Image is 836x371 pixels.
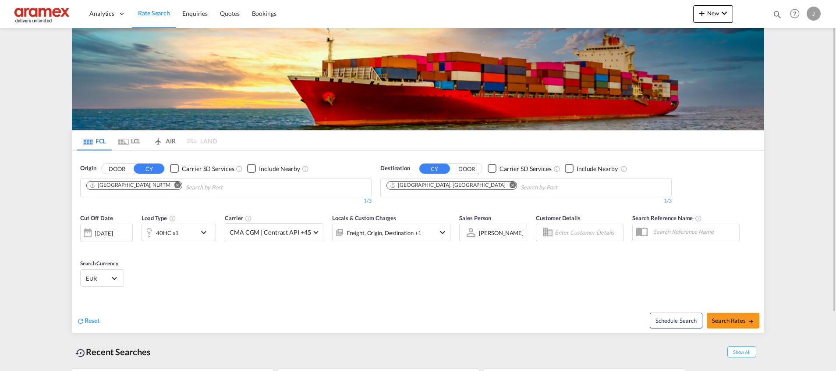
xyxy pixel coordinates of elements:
span: Origin [80,164,96,173]
md-pagination-wrapper: Use the left and right arrow keys to navigate between tabs [77,131,217,150]
div: [DATE] [95,229,113,237]
div: Freight Origin Destination Factory Stuffing [347,227,422,239]
span: Quotes [220,10,239,17]
div: [DATE] [80,224,133,242]
md-icon: The selected Trucker/Carrierwill be displayed in the rate results If the rates are from another f... [245,215,252,222]
div: [PERSON_NAME] [479,229,524,236]
md-icon: icon-chevron-down [437,227,448,238]
md-select: Select Currency: € EUREuro [85,272,119,285]
div: Include Nearby [577,164,618,173]
button: DOOR [451,164,482,174]
button: icon-plus 400-fgNewicon-chevron-down [693,5,733,23]
md-tab-item: AIR [147,131,182,150]
div: OriginDOOR CY Checkbox No InkUnchecked: Search for CY (Container Yard) services for all selected ... [72,151,764,333]
div: Shanghai, CNSHA [390,182,505,189]
div: Press delete to remove this chip. [390,182,507,189]
span: New [697,10,730,17]
input: Search Reference Name [649,225,739,238]
span: Cut Off Date [80,214,113,221]
md-tab-item: LCL [112,131,147,150]
div: Press delete to remove this chip. [89,182,172,189]
span: Search Rates [712,317,754,324]
div: Help [787,6,807,22]
md-icon: icon-magnify [772,10,782,19]
div: icon-refreshReset [77,316,99,326]
md-tab-item: FCL [77,131,112,150]
md-checkbox: Checkbox No Ink [170,164,234,173]
button: Remove [503,182,517,190]
md-icon: icon-airplane [153,136,163,143]
md-icon: Unchecked: Ignores neighbouring ports when fetching rates.Checked : Includes neighbouring ports w... [302,165,309,172]
span: Analytics [89,9,114,18]
button: Note: By default Schedule search will only considerorigin ports, destination ports and cut off da... [650,313,702,328]
span: Locals & Custom Charges [332,214,396,221]
div: Include Nearby [259,164,300,173]
button: Search Ratesicon-arrow-right [707,313,759,328]
md-checkbox: Checkbox No Ink [488,164,552,173]
div: 40HC x1 [156,227,179,239]
md-icon: icon-refresh [77,317,85,325]
input: Chips input. [521,181,604,195]
button: CY [134,164,164,174]
span: Sales Person [459,214,491,221]
span: CMA CGM | Contract API +45 [230,228,311,237]
div: Recent Searches [72,342,154,362]
div: Carrier SD Services [499,164,552,173]
span: Rate Search [138,9,170,17]
md-icon: icon-information-outline [169,215,176,222]
span: Load Type [142,214,176,221]
span: EUR [86,275,110,282]
span: Show All [727,346,756,357]
div: 1/3 [380,197,672,205]
span: Carrier [225,214,252,221]
span: Reset [85,317,99,324]
md-icon: icon-plus 400-fg [697,8,707,18]
div: 1/3 [80,197,372,205]
input: Enter Customer Details [555,226,620,239]
span: Bookings [252,10,276,17]
span: Search Currency [80,260,118,267]
md-icon: Unchecked: Search for CY (Container Yard) services for all selected carriers.Checked : Search for... [236,165,243,172]
md-checkbox: Checkbox No Ink [247,164,300,173]
div: 40HC x1icon-chevron-down [142,224,216,241]
div: Freight Origin Destination Factory Stuffingicon-chevron-down [332,224,450,241]
md-icon: icon-arrow-right [748,318,754,325]
md-chips-wrap: Chips container. Use arrow keys to select chips. [85,178,273,195]
md-datepicker: Select [80,241,87,253]
span: Search Reference Name [632,214,702,221]
md-icon: icon-backup-restore [75,348,86,358]
span: Customer Details [536,214,580,221]
md-select: Sales Person: Janice Camporaso [478,226,524,239]
md-checkbox: Checkbox No Ink [565,164,618,173]
span: Enquiries [182,10,208,17]
img: dca169e0c7e311edbe1137055cab269e.png [13,4,72,24]
input: Chips input. [186,181,269,195]
md-icon: icon-chevron-down [198,227,213,238]
img: LCL+%26+FCL+BACKGROUND.png [72,28,764,130]
button: Remove [169,182,182,190]
button: DOOR [102,164,132,174]
md-icon: Your search will be saved by the below given name [695,215,702,222]
div: J [807,7,821,21]
span: Help [787,6,802,21]
div: Rotterdam, NLRTM [89,182,170,189]
md-icon: icon-chevron-down [719,8,730,18]
span: Destination [380,164,410,173]
md-chips-wrap: Chips container. Use arrow keys to select chips. [385,178,607,195]
md-icon: Unchecked: Search for CY (Container Yard) services for all selected carriers.Checked : Search for... [553,165,560,172]
md-icon: Unchecked: Ignores neighbouring ports when fetching rates.Checked : Includes neighbouring ports w... [620,165,627,172]
div: icon-magnify [772,10,782,23]
div: Carrier SD Services [182,164,234,173]
button: CY [419,164,450,174]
